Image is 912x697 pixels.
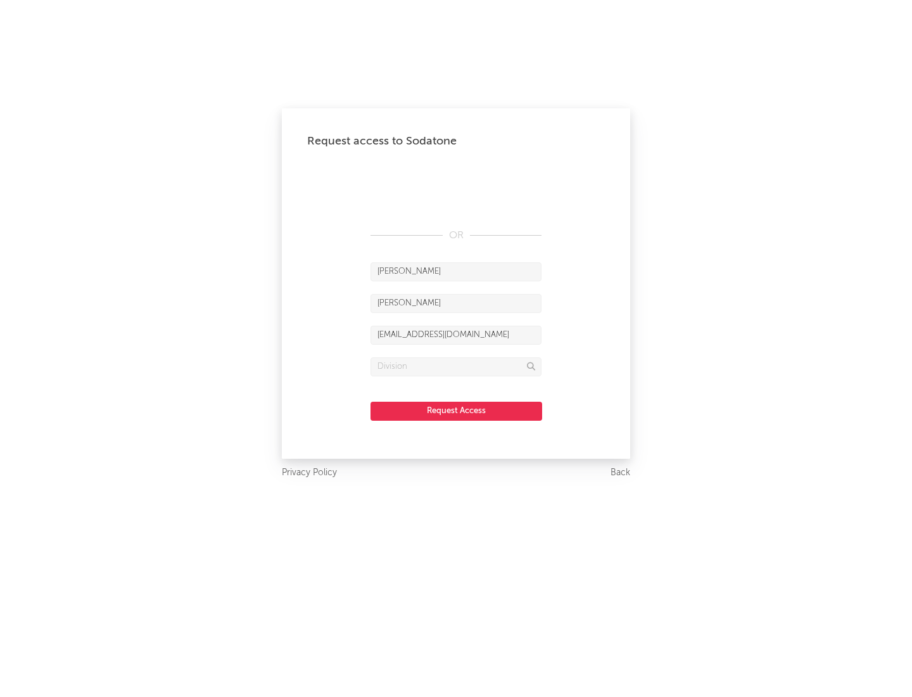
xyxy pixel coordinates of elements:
input: First Name [370,262,541,281]
button: Request Access [370,402,542,421]
div: OR [370,228,541,243]
a: Privacy Policy [282,465,337,481]
input: Email [370,326,541,345]
input: Last Name [370,294,541,313]
div: Request access to Sodatone [307,134,605,149]
input: Division [370,357,541,376]
a: Back [611,465,630,481]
